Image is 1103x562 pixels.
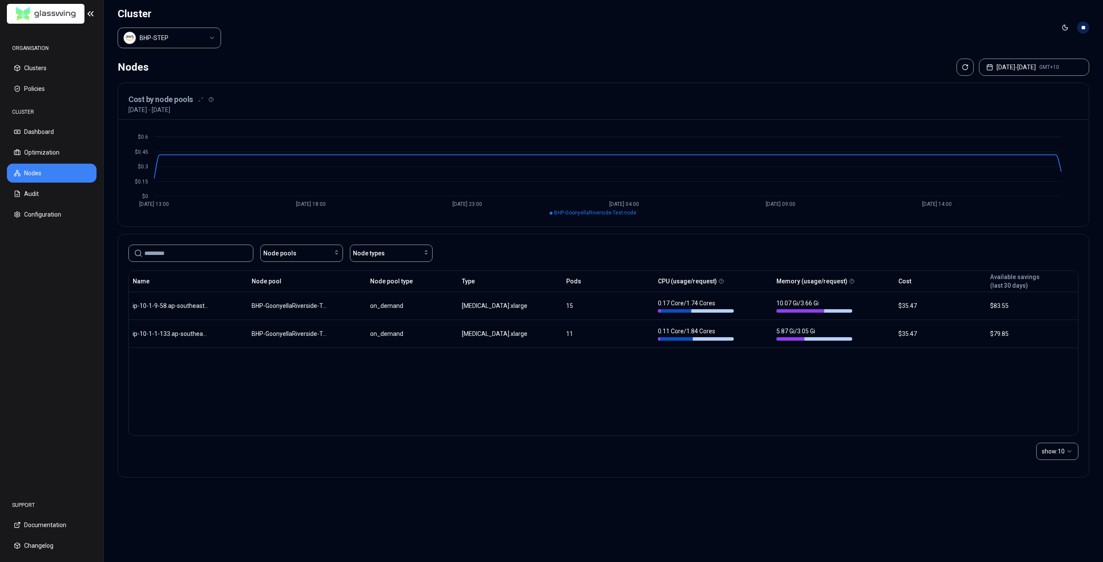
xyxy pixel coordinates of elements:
button: Configuration [7,205,97,224]
div: on_demand [370,301,454,310]
tspan: $0.3 [138,164,148,170]
h1: Cluster [118,7,221,21]
div: CLUSTER [7,103,97,121]
button: Clusters [7,59,97,78]
div: SUPPORT [7,497,97,514]
div: $79.85 [990,329,1074,338]
div: Nodes [118,59,149,76]
button: Select a value [118,28,221,48]
button: Changelog [7,536,97,555]
tspan: [DATE] 23:00 [452,201,482,207]
button: Documentation [7,515,97,534]
span: Node types [353,249,385,258]
button: Policies [7,79,97,98]
tspan: [DATE] 04:00 [609,201,639,207]
tspan: $0.6 [138,134,148,140]
button: Dashboard [7,122,97,141]
div: $35.47 [898,329,982,338]
button: Node pool [252,273,281,290]
h3: Cost by node pools [128,93,193,106]
button: Node pool type [370,273,413,290]
button: Memory (usage/request) [776,273,848,290]
div: ip-10-1-9-58.ap-southeast-2.compute.internal [133,301,209,310]
div: 5.87 Gi / 3.05 Gi [776,327,852,341]
div: 0.17 Core / 1.74 Cores [658,299,734,313]
tspan: [DATE] 14:00 [922,201,952,207]
div: ORGANISATION [7,40,97,57]
button: Pods [566,273,581,290]
tspan: $0.45 [135,149,148,155]
button: Optimization [7,143,97,162]
button: Name [133,273,150,290]
button: Audit [7,184,97,203]
img: GlassWing [12,4,79,24]
div: $83.55 [990,301,1074,310]
div: t3.xlarge [462,301,558,310]
div: 15 [566,301,650,310]
div: Available savings (last 30 days) [990,273,1040,290]
span: GMT+10 [1039,64,1059,71]
tspan: $0.15 [135,179,148,185]
div: ip-10-1-1-133.ap-southeast-2.compute.internal [133,329,209,338]
button: Node types [350,245,433,262]
tspan: [DATE] 09:00 [766,201,795,207]
div: 11 [566,329,650,338]
p: [DATE] - [DATE] [128,106,170,114]
tspan: [DATE] 13:00 [139,201,169,207]
button: Cost [898,273,911,290]
img: aws [125,34,134,42]
tspan: $0 [142,193,148,199]
div: $35.47 [898,301,982,310]
div: BHP-GoonyellaRiverside-Test-node [252,301,327,310]
tspan: [DATE] 18:00 [296,201,326,207]
button: Node pools [260,245,343,262]
div: 10.07 Gi / 3.66 Gi [776,299,852,313]
button: Type [462,273,475,290]
span: Node pools [263,249,296,258]
div: 0.11 Core / 1.84 Cores [658,327,734,341]
button: CPU (usage/request) [658,273,717,290]
button: Nodes [7,164,97,183]
span: BHP-GoonyellaRiverside-Test-node [554,210,636,216]
button: [DATE]-[DATE]GMT+10 [979,59,1089,76]
div: t3.xlarge [462,329,558,338]
div: BHP-GoonyellaRiverside-Test-node [252,329,327,338]
div: on_demand [370,329,454,338]
div: BHP-STEP [140,34,168,42]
